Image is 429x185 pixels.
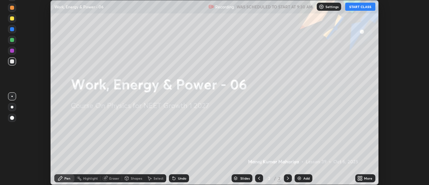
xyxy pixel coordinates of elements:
img: add-slide-button [297,176,302,181]
div: More [364,177,372,180]
img: class-settings-icons [319,4,324,9]
div: / [274,176,276,180]
div: Shapes [131,177,142,180]
div: Select [154,177,164,180]
div: Pen [64,177,70,180]
div: Highlight [83,177,98,180]
p: Recording [215,4,234,9]
div: Eraser [109,177,119,180]
button: START CLASS [345,3,375,11]
div: Undo [178,177,186,180]
h5: WAS SCHEDULED TO START AT 9:30 AM [237,4,313,10]
p: Settings [325,5,339,8]
img: recording.375f2c34.svg [208,4,214,9]
div: 2 [266,176,272,180]
p: Work, Energy & Power - 06 [54,4,104,9]
div: Add [303,177,310,180]
div: Slides [240,177,250,180]
div: 2 [277,175,281,181]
